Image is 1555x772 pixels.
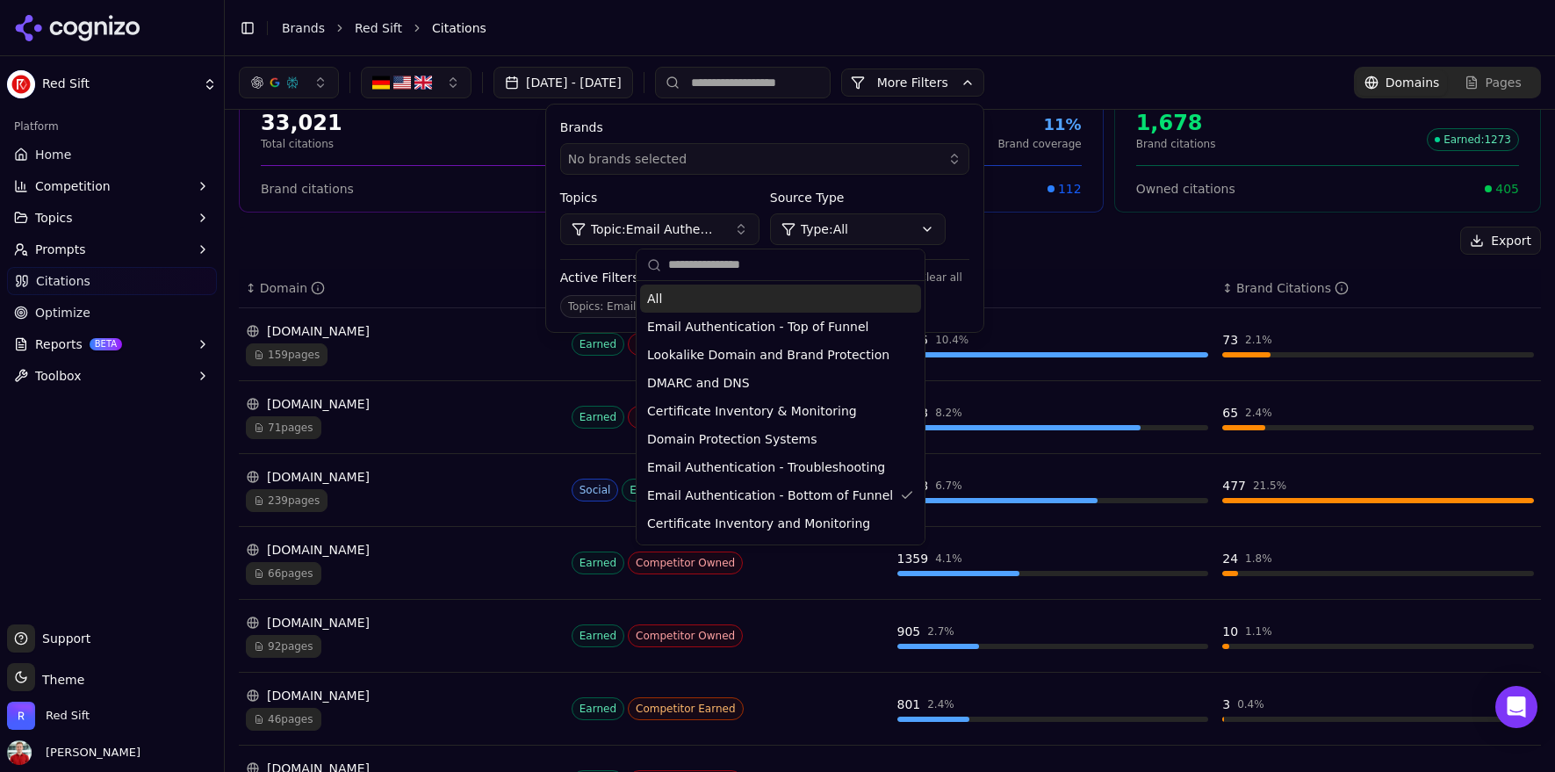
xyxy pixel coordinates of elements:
[935,552,962,566] div: 4.1 %
[997,112,1081,137] div: 11%
[7,141,217,169] a: Home
[801,220,848,238] span: Type: All
[35,335,83,353] span: Reports
[35,177,111,195] span: Competition
[260,279,325,297] div: Domain
[622,479,674,501] span: Earned
[927,624,954,639] div: 2.7 %
[246,468,558,486] div: [DOMAIN_NAME]
[246,322,558,340] div: [DOMAIN_NAME]
[647,374,750,392] span: DMARC and DNS
[572,406,624,429] span: Earned
[647,543,819,560] span: Email Authentication - MSPs
[7,204,217,232] button: Topics
[1136,109,1216,137] div: 1,678
[647,430,817,448] span: Domain Protection Systems
[1495,180,1519,198] span: 405
[1386,74,1440,91] span: Domains
[628,333,743,356] span: Competitor Owned
[1058,180,1082,198] span: 112
[246,416,321,439] span: 71 pages
[1236,279,1349,297] div: Brand Citations
[414,74,432,91] img: United Kingdom
[927,697,954,711] div: 2.4 %
[246,687,558,704] div: [DOMAIN_NAME]
[1222,279,1534,297] div: ↕Brand Citations
[560,119,969,136] label: Brands
[912,267,969,288] button: Clear all
[572,552,624,574] span: Earned
[7,702,90,730] button: Open organization switcher
[1245,406,1272,420] div: 2.4 %
[261,137,342,151] p: Total citations
[841,69,984,97] button: More Filters
[1222,550,1238,567] div: 24
[1245,552,1272,566] div: 1.8 %
[7,235,217,263] button: Prompts
[628,624,743,647] span: Competitor Owned
[7,70,35,98] img: Red Sift
[90,338,122,350] span: BETA
[1495,686,1537,728] div: Open Intercom Messenger
[1245,333,1272,347] div: 2.1 %
[393,74,411,91] img: United States
[770,189,969,206] label: Source Type
[39,745,140,761] span: [PERSON_NAME]
[628,697,744,720] span: Competitor Earned
[935,333,968,347] div: 10.4 %
[35,673,84,687] span: Theme
[568,150,687,168] span: No brands selected
[1237,697,1264,711] div: 0.4 %
[246,395,558,413] div: [DOMAIN_NAME]
[1253,479,1286,493] div: 21.5 %
[560,269,639,286] span: Active Filters
[1222,331,1238,349] div: 73
[246,708,321,731] span: 46 pages
[628,552,743,574] span: Competitor Owned
[897,550,929,567] div: 1359
[355,19,402,37] a: Red Sift
[607,300,817,313] span: Email Authentication - Bottom of Funnel
[42,76,196,92] span: Red Sift
[432,19,486,37] span: Citations
[897,696,921,713] div: 801
[560,189,760,206] label: Topics
[282,19,1506,37] nav: breadcrumb
[35,209,73,227] span: Topics
[7,740,32,765] img: Jack Lilley
[647,487,893,504] span: Email Authentication - Bottom of Funnel
[35,241,86,258] span: Prompts
[7,299,217,327] a: Optimize
[246,279,558,297] div: ↕Domain
[246,562,321,585] span: 66 pages
[1222,623,1238,640] div: 10
[246,541,558,559] div: [DOMAIN_NAME]
[493,67,633,98] button: [DATE] - [DATE]
[7,112,217,141] div: Platform
[35,630,90,647] span: Support
[246,635,321,658] span: 92 pages
[1460,227,1541,255] button: Export
[372,74,390,91] img: Germany
[572,333,624,356] span: Earned
[637,281,925,545] div: Suggestions
[246,343,328,366] span: 159 pages
[647,346,889,364] span: Lookalike Domain and Brand Protection
[572,697,624,720] span: Earned
[36,272,90,290] span: Citations
[7,172,217,200] button: Competition
[35,146,71,163] span: Home
[1136,137,1216,151] p: Brand citations
[46,708,90,724] span: Red Sift
[282,21,325,35] a: Brands
[770,213,946,245] button: Type:All
[591,220,720,238] span: Topic: Email Authentication - Bottom of Funnel
[7,702,35,730] img: Red Sift
[647,318,868,335] span: Email Authentication - Top of Funnel
[1222,477,1246,494] div: 477
[997,137,1081,151] p: Brand coverage
[1245,624,1272,639] div: 1.1 %
[7,330,217,358] button: ReportsBETA
[1222,696,1230,713] div: 3
[246,614,558,631] div: [DOMAIN_NAME]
